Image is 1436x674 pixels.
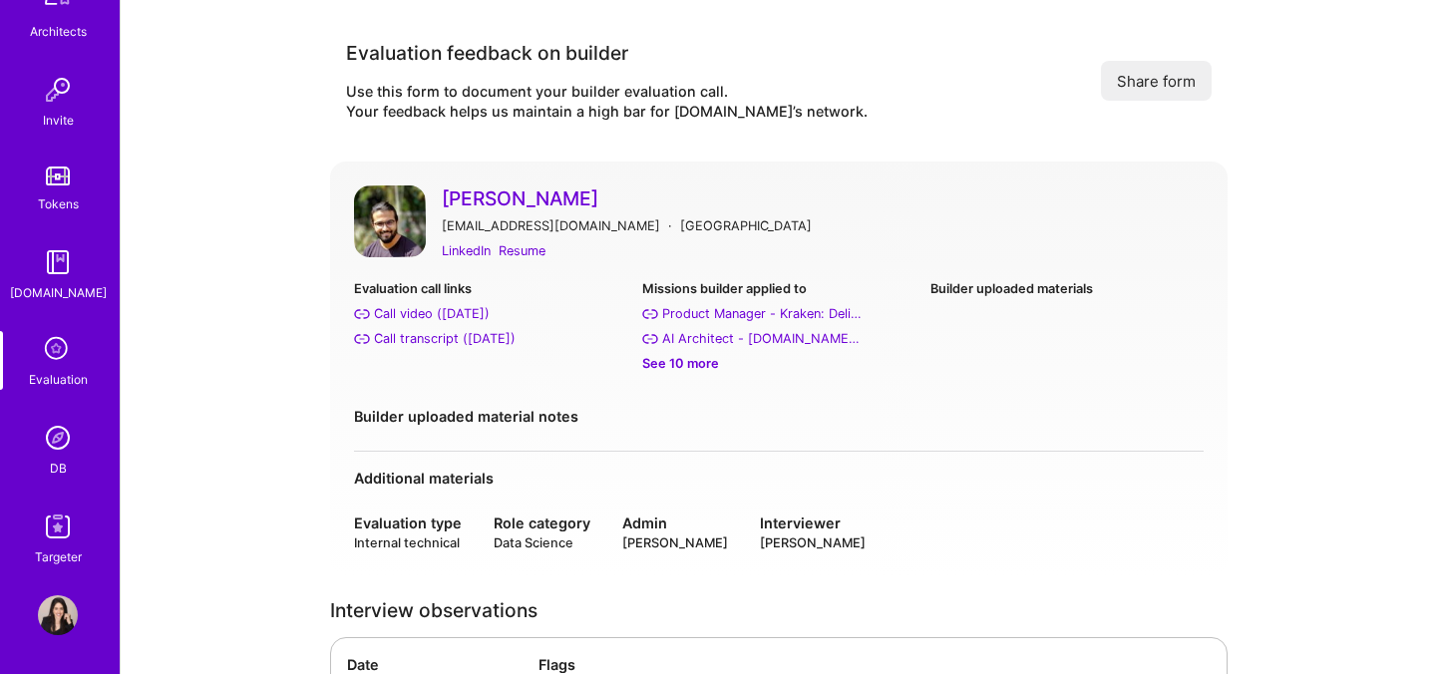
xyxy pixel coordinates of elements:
i: Call transcript (Sep 02, 2025) [354,331,370,347]
a: Call video ([DATE]) [354,303,626,324]
div: Evaluation [29,369,88,390]
div: Role category [494,512,590,533]
i: Product Manager - Kraken: Delivery and Migration Agentic Platform [642,306,658,322]
div: Architects [30,21,87,42]
a: Product Manager - Kraken: Delivery and Migration Agentic Platform [642,303,914,324]
div: Interviewer [760,512,866,533]
div: [GEOGRAPHIC_DATA] [680,215,812,236]
div: [PERSON_NAME] [760,533,866,552]
a: Resume [499,240,545,261]
img: User Avatar [354,185,426,257]
div: Product Manager - Kraken: Delivery and Migration Agentic Platform [662,303,862,324]
div: Data Science [494,533,590,552]
div: Call video (Sep 02, 2025) [374,303,490,324]
i: Call video (Sep 02, 2025) [354,306,370,322]
img: Admin Search [38,418,78,458]
a: Call transcript ([DATE]) [354,328,626,349]
img: User Avatar [38,595,78,635]
div: See 10 more [642,353,914,374]
div: Internal technical [354,533,462,552]
a: User Avatar [354,185,426,262]
img: Invite [38,70,78,110]
div: Evaluation type [354,512,462,533]
i: AI Architect - A.Team: AI Solutions [642,331,658,347]
div: Targeter [35,546,82,567]
div: Invite [43,110,74,131]
img: tokens [46,167,70,185]
div: Interview observations [330,600,1228,621]
div: Call transcript (Sep 02, 2025) [374,328,516,349]
div: Builder uploaded materials [930,278,1203,299]
div: Admin [622,512,728,533]
div: Missions builder applied to [642,278,914,299]
a: AI Architect - [DOMAIN_NAME]: AI Solutions [642,328,914,349]
div: Evaluation call links [354,278,626,299]
div: [DOMAIN_NAME] [10,282,107,303]
div: [EMAIL_ADDRESS][DOMAIN_NAME] [442,215,660,236]
div: · [668,215,672,236]
i: icon SelectionTeam [39,331,77,369]
img: Skill Targeter [38,506,78,546]
div: Use this form to document your builder evaluation call. Your feedback helps us maintain a high ba... [346,82,868,122]
img: guide book [38,242,78,282]
div: Tokens [38,193,79,214]
div: [PERSON_NAME] [622,533,728,552]
a: LinkedIn [442,240,491,261]
div: DB [50,458,67,479]
a: User Avatar [33,595,83,635]
button: Share form [1101,61,1212,101]
a: [PERSON_NAME] [442,185,1204,211]
div: Additional materials [354,468,1204,489]
div: AI Architect - A.Team: AI Solutions [662,328,862,349]
div: Builder uploaded material notes [354,406,1204,427]
div: Evaluation feedback on builder [346,40,868,66]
